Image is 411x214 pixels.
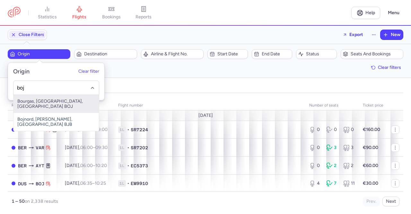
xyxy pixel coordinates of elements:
span: [DATE], [65,145,108,150]
th: route [8,101,61,110]
span: Export [349,32,363,37]
div: 4 [309,180,321,187]
a: flights [63,6,95,20]
span: EW9910 [131,180,148,187]
div: 0 [309,163,321,169]
span: Airline & Flight No. [151,51,201,57]
button: Origin [8,49,70,59]
span: DUS [18,180,27,187]
span: Destination [84,51,135,57]
span: BER [18,144,27,151]
button: Clear filters [369,63,403,72]
button: Start date [207,49,248,59]
div: 0 [309,126,321,133]
button: Seats and bookings [341,49,403,59]
button: Close Filters [8,30,47,40]
span: • [127,180,129,187]
a: reports [127,6,160,20]
span: 1L [118,163,126,169]
span: • [127,163,129,169]
th: Ticket price [359,101,387,110]
span: • [127,126,129,133]
strong: €160.00 [363,127,380,132]
div: 7 [326,180,338,187]
span: Close Filters [19,32,44,37]
span: SR7224 [131,126,148,133]
strong: €60.00 [363,163,378,168]
span: New [391,32,400,37]
div: 3 [343,144,355,151]
input: -searchbox [17,84,96,91]
span: Bojnord, [PERSON_NAME], [GEOGRAPHIC_DATA] BJB [13,113,99,131]
button: Export [338,30,367,40]
span: flights [72,14,86,20]
span: – [80,181,106,186]
a: CitizenPlane red outlined logo [8,7,21,19]
span: on 2,338 results [25,199,58,204]
th: Flight number [114,101,305,110]
div: 2 [326,163,338,169]
span: BER [18,162,27,169]
span: SR7202 [131,144,148,151]
span: 1L [118,144,126,151]
span: – [80,145,108,150]
span: End date [262,51,290,57]
span: BOJ [36,180,44,187]
div: 0 [343,126,355,133]
div: 2 [343,163,355,169]
span: Clear filters [378,65,401,70]
strong: €30.00 [363,181,378,186]
span: Seats and bookings [351,51,401,57]
span: Origin [18,51,68,57]
span: [DATE], [65,181,106,186]
h5: Origin [13,68,30,75]
div: 0 [309,144,321,151]
button: Status [296,49,337,59]
span: bookings [102,14,121,20]
span: [DATE] [198,113,213,118]
th: number of seats [305,101,359,110]
span: Bourgas, [GEOGRAPHIC_DATA], [GEOGRAPHIC_DATA] BOJ [13,95,99,113]
a: Help [351,7,380,19]
button: Destination [74,49,137,59]
time: 10:20 [95,163,107,168]
button: Prev. [363,197,380,206]
time: 10:25 [95,181,106,186]
a: statistics [31,6,63,20]
span: Status [306,51,334,57]
time: 06:00 [80,145,93,150]
button: End date [252,49,292,59]
button: New [380,30,403,40]
span: [DATE], [65,163,107,168]
span: • [127,144,129,151]
div: 0 [326,126,338,133]
span: Help [365,10,375,15]
span: Start date [217,51,246,57]
span: – [80,163,107,168]
span: VAR [36,144,44,151]
strong: €90.00 [363,145,378,150]
button: Next [382,197,399,206]
a: bookings [95,6,127,20]
div: 11 [343,180,355,187]
button: Menu [384,7,403,19]
time: 06:35 [80,181,92,186]
strong: 1 – 50 [12,199,25,204]
span: AYT [36,162,44,169]
span: statistics [38,14,57,20]
span: 1L [118,180,126,187]
div: 3 [326,144,338,151]
span: EC5373 [131,163,148,169]
button: Airline & Flight No. [141,49,204,59]
time: 09:00 [95,127,108,132]
time: 06:00 [80,163,93,168]
span: 1L [118,126,126,133]
button: Clear filter [78,69,99,74]
span: reports [136,14,152,20]
time: 09:30 [95,145,108,150]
